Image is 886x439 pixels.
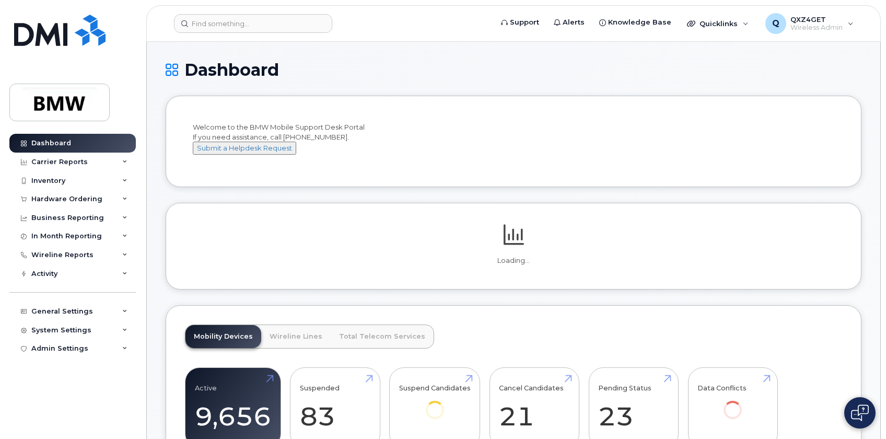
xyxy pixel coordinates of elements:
[193,142,296,155] button: Submit a Helpdesk Request
[851,405,869,421] img: Open chat
[331,325,434,348] a: Total Telecom Services
[399,374,471,434] a: Suspend Candidates
[166,61,861,79] h1: Dashboard
[697,374,768,434] a: Data Conflicts
[185,256,842,265] p: Loading...
[261,325,331,348] a: Wireline Lines
[193,144,296,152] a: Submit a Helpdesk Request
[185,325,261,348] a: Mobility Devices
[193,122,834,164] div: Welcome to the BMW Mobile Support Desk Portal If you need assistance, call [PHONE_NUMBER].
